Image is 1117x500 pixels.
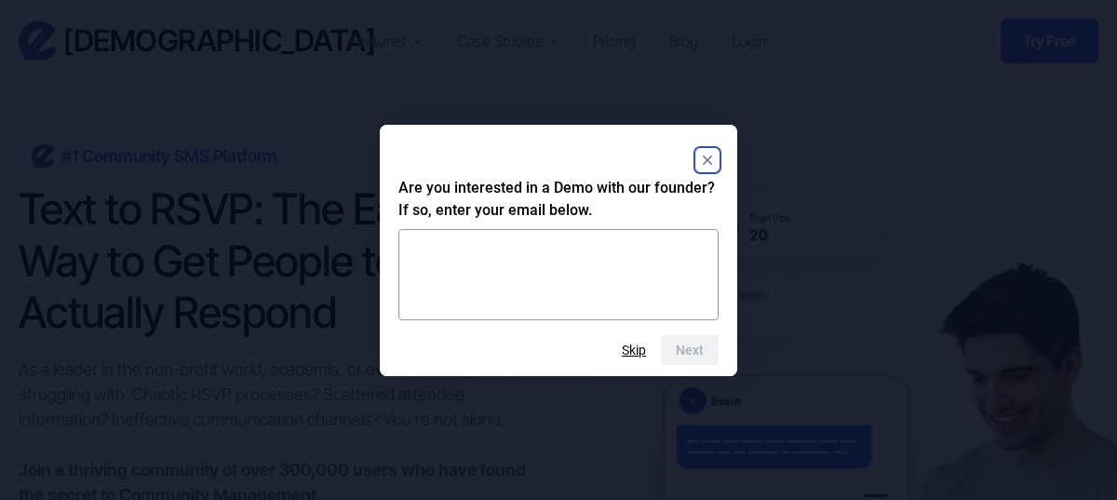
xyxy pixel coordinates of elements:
button: Skip [622,343,646,358]
button: Next question [661,335,719,365]
h2: Are you interested in a Demo with our founder? If so, enter your email below. [398,177,719,222]
button: Close [696,149,719,171]
dialog: Are you interested in a Demo with our founder? If so, enter your email below. [380,125,737,376]
textarea: Are you interested in a Demo with our founder? If so, enter your email below. [398,229,719,320]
